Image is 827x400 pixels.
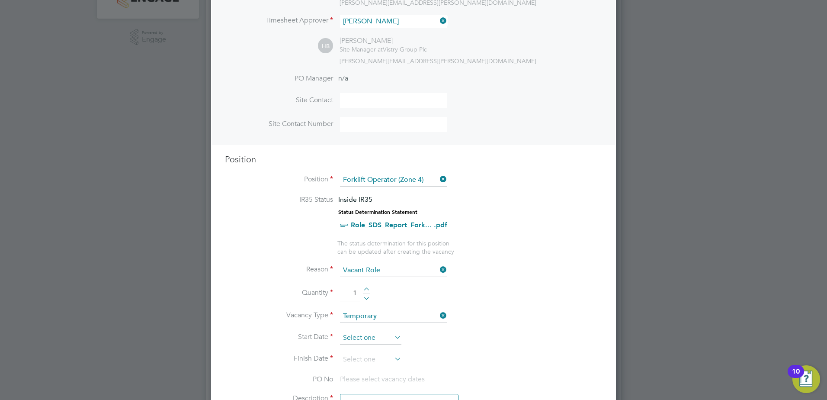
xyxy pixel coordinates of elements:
label: Reason [225,265,333,274]
input: Select one [340,264,447,277]
button: Open Resource Center, 10 new notifications [792,365,820,393]
label: PO No [225,375,333,384]
div: 10 [792,371,800,383]
a: Role_SDS_Report_Fork... .pdf [351,221,447,229]
input: Select one [340,332,401,345]
span: HB [318,39,333,54]
span: Please select vacancy dates [340,375,425,384]
h3: Position [225,154,602,165]
label: Timesheet Approver [225,16,333,25]
label: Finish Date [225,354,333,363]
div: [PERSON_NAME] [340,36,427,45]
input: Search for... [340,174,447,187]
strong: Status Determination Statement [338,209,417,215]
label: Vacancy Type [225,311,333,320]
span: The status determination for this position can be updated after creating the vacancy [337,239,454,255]
label: Position [225,175,333,184]
label: Start Date [225,332,333,342]
label: Site Contact [225,96,333,105]
label: IR35 Status [225,195,333,204]
label: Quantity [225,288,333,297]
input: Search for... [340,15,447,28]
span: n/a [338,74,348,83]
div: Vistry Group Plc [340,45,427,53]
label: Site Contact Number [225,119,333,129]
span: Inside IR35 [338,195,372,203]
input: Select one [340,310,447,323]
label: PO Manager [225,74,333,83]
span: [PERSON_NAME][EMAIL_ADDRESS][PERSON_NAME][DOMAIN_NAME] [340,57,536,65]
input: Select one [340,353,401,366]
span: Site Manager at [340,45,383,53]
